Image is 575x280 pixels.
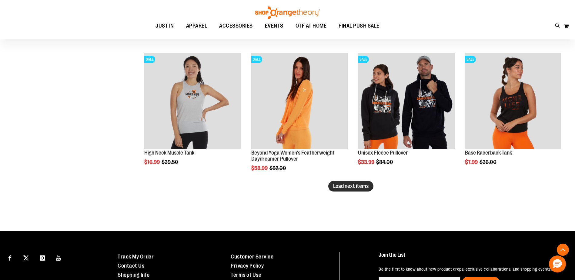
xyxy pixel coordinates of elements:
[5,252,15,263] a: Visit our Facebook page
[213,19,259,33] a: ACCESSORIES
[379,252,561,263] h4: Join the List
[251,150,335,162] a: Beyond Yoga Women's Featherweight Daydreamer Pullover
[144,150,194,156] a: High Neck Muscle Tank
[358,53,454,150] a: Product image for Unisex Fleece PulloverSALE
[180,19,213,33] a: APPAREL
[149,19,180,33] a: JUST IN
[465,53,561,150] a: Product image for Base Racerback TankSALE
[251,56,262,63] span: SALE
[248,50,351,187] div: product
[462,50,564,181] div: product
[251,165,269,171] span: $58.99
[186,19,207,33] span: APPAREL
[141,50,244,181] div: product
[265,19,283,33] span: EVENTS
[37,252,48,263] a: Visit our Instagram page
[379,266,561,272] p: Be the first to know about new product drops, exclusive collaborations, and shopping events!
[358,159,375,165] span: $33.99
[333,183,369,189] span: Load next items
[144,159,161,165] span: $16.99
[118,263,144,269] a: Contact Us
[465,150,512,156] a: Base Racerback Tank
[289,19,333,33] a: OTF AT HOME
[219,19,253,33] span: ACCESSORIES
[259,19,289,33] a: EVENTS
[23,255,29,261] img: Twitter
[328,181,373,192] button: Load next items
[53,252,64,263] a: Visit our Youtube page
[358,150,408,156] a: Unisex Fleece Pullover
[251,53,348,150] a: Product image for Beyond Yoga Womens Featherweight Daydreamer PulloverSALE
[118,254,154,260] a: Track My Order
[480,159,497,165] span: $36.00
[549,255,566,272] button: Hello, have a question? Let’s chat.
[339,19,379,33] span: FINAL PUSH SALE
[162,159,179,165] span: $39.50
[296,19,327,33] span: OTF AT HOME
[231,254,273,260] a: Customer Service
[333,19,386,33] a: FINAL PUSH SALE
[231,272,261,278] a: Terms of Use
[144,53,241,150] a: Product image for High Neck Muscle TankSALE
[144,53,241,149] img: Product image for High Neck Muscle Tank
[465,56,476,63] span: SALE
[251,53,348,149] img: Product image for Beyond Yoga Womens Featherweight Daydreamer Pullover
[465,159,479,165] span: $7.99
[118,272,150,278] a: Shopping Info
[376,159,394,165] span: $84.00
[355,50,457,181] div: product
[144,56,155,63] span: SALE
[269,165,287,171] span: $82.00
[358,56,369,63] span: SALE
[231,263,264,269] a: Privacy Policy
[465,53,561,149] img: Product image for Base Racerback Tank
[254,6,321,19] img: Shop Orangetheory
[21,252,32,263] a: Visit our X page
[155,19,174,33] span: JUST IN
[557,244,569,256] button: Back To Top
[358,53,454,149] img: Product image for Unisex Fleece Pullover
